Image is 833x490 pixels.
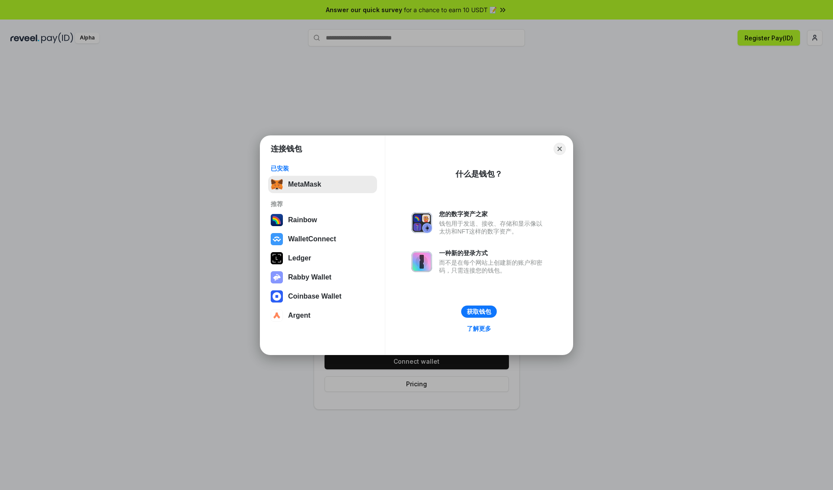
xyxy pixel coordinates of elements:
[268,176,377,193] button: MetaMask
[554,143,566,155] button: Close
[411,251,432,272] img: svg+xml,%3Csvg%20xmlns%3D%22http%3A%2F%2Fwww.w3.org%2F2000%2Fsvg%22%20fill%3D%22none%22%20viewBox...
[268,250,377,267] button: Ledger
[288,293,341,300] div: Coinbase Wallet
[288,273,331,281] div: Rabby Wallet
[461,306,497,318] button: 获取钱包
[439,249,547,257] div: 一种新的登录方式
[271,200,374,208] div: 推荐
[271,164,374,172] div: 已安装
[462,323,496,334] a: 了解更多
[271,290,283,303] img: svg+xml,%3Csvg%20width%3D%2228%22%20height%3D%2228%22%20viewBox%3D%220%200%2028%2028%22%20fill%3D...
[439,210,547,218] div: 您的数字资产之家
[271,252,283,264] img: svg+xml,%3Csvg%20xmlns%3D%22http%3A%2F%2Fwww.w3.org%2F2000%2Fsvg%22%20width%3D%2228%22%20height%3...
[268,230,377,248] button: WalletConnect
[288,254,311,262] div: Ledger
[439,259,547,274] div: 而不是在每个网站上创建新的账户和密码，只需连接您的钱包。
[268,269,377,286] button: Rabby Wallet
[271,144,302,154] h1: 连接钱包
[271,214,283,226] img: svg+xml,%3Csvg%20width%3D%22120%22%20height%3D%22120%22%20viewBox%3D%220%200%20120%20120%22%20fil...
[288,312,311,319] div: Argent
[411,212,432,233] img: svg+xml,%3Csvg%20xmlns%3D%22http%3A%2F%2Fwww.w3.org%2F2000%2Fsvg%22%20fill%3D%22none%22%20viewBox...
[439,220,547,235] div: 钱包用于发送、接收、存储和显示像以太坊和NFT这样的数字资产。
[467,308,491,316] div: 获取钱包
[456,169,502,179] div: 什么是钱包？
[268,307,377,324] button: Argent
[271,178,283,191] img: svg+xml,%3Csvg%20fill%3D%22none%22%20height%3D%2233%22%20viewBox%3D%220%200%2035%2033%22%20width%...
[288,216,317,224] div: Rainbow
[271,233,283,245] img: svg+xml,%3Csvg%20width%3D%2228%22%20height%3D%2228%22%20viewBox%3D%220%200%2028%2028%22%20fill%3D...
[271,309,283,322] img: svg+xml,%3Csvg%20width%3D%2228%22%20height%3D%2228%22%20viewBox%3D%220%200%2028%2028%22%20fill%3D...
[288,181,321,188] div: MetaMask
[268,211,377,229] button: Rainbow
[288,235,336,243] div: WalletConnect
[268,288,377,305] button: Coinbase Wallet
[467,325,491,332] div: 了解更多
[271,271,283,283] img: svg+xml,%3Csvg%20xmlns%3D%22http%3A%2F%2Fwww.w3.org%2F2000%2Fsvg%22%20fill%3D%22none%22%20viewBox...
